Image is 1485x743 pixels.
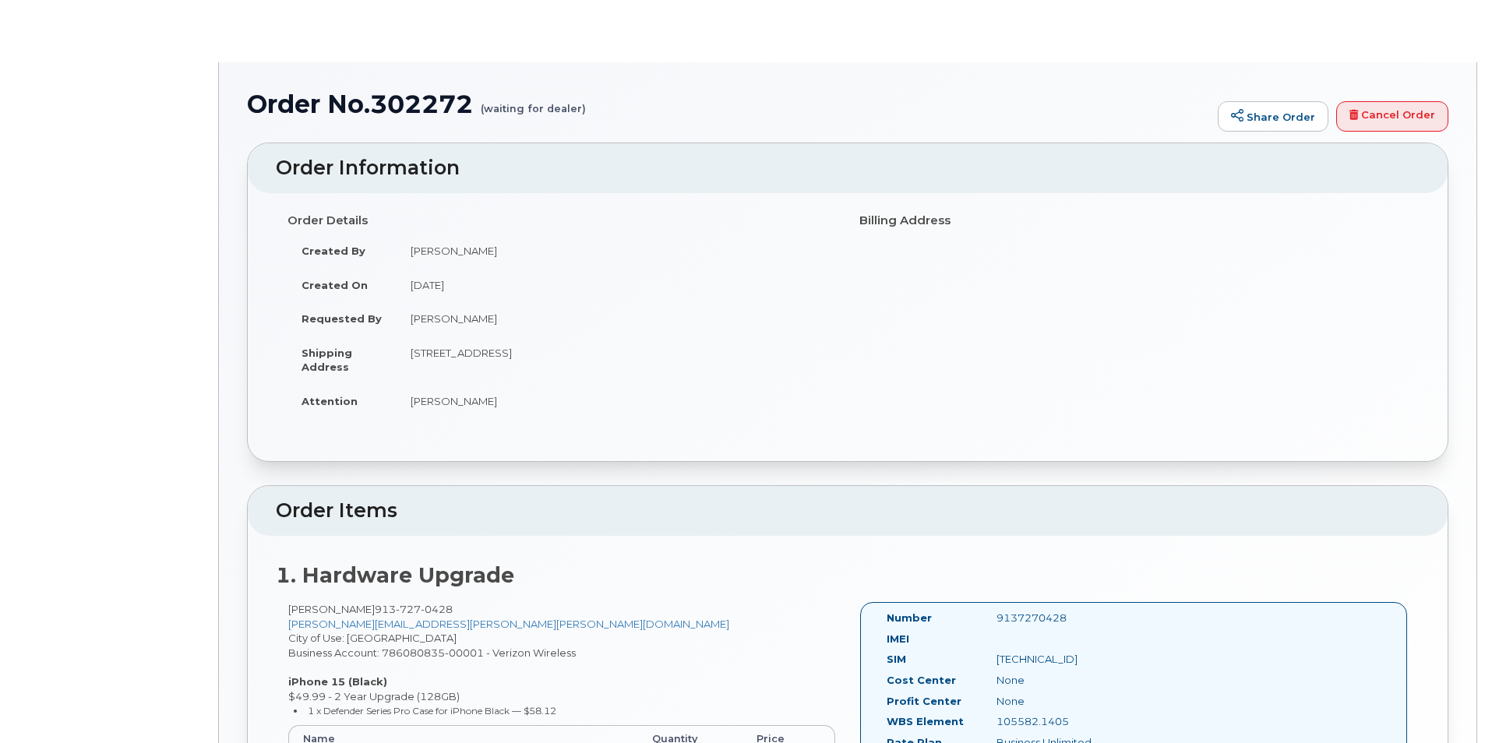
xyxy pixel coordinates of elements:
[397,301,836,336] td: [PERSON_NAME]
[887,652,906,667] label: SIM
[375,603,453,615] span: 913
[247,90,1210,118] h1: Order No.302272
[308,705,556,717] small: 1 x Defender Series Pro Case for iPhone Black — $58.12
[887,632,909,646] label: IMEI
[302,245,365,257] strong: Created By
[1218,101,1328,132] a: Share Order
[287,214,836,227] h4: Order Details
[421,603,453,615] span: 0428
[887,714,964,729] label: WBS Element
[481,90,586,114] small: (waiting for dealer)
[302,347,352,374] strong: Shipping Address
[302,395,358,407] strong: Attention
[985,673,1139,688] div: None
[397,268,836,302] td: [DATE]
[288,618,729,630] a: [PERSON_NAME][EMAIL_ADDRESS][PERSON_NAME][PERSON_NAME][DOMAIN_NAME]
[985,714,1139,729] div: 105582.1405
[985,694,1139,709] div: None
[397,234,836,268] td: [PERSON_NAME]
[985,652,1139,667] div: [TECHNICAL_ID]
[288,675,387,688] strong: iPhone 15 (Black)
[859,214,1408,227] h4: Billing Address
[302,312,382,325] strong: Requested By
[397,336,836,384] td: [STREET_ADDRESS]
[276,500,1420,522] h2: Order Items
[276,562,514,588] strong: 1. Hardware Upgrade
[396,603,421,615] span: 727
[1336,101,1448,132] a: Cancel Order
[887,694,961,709] label: Profit Center
[985,611,1139,625] div: 9137270428
[397,384,836,418] td: [PERSON_NAME]
[887,673,956,688] label: Cost Center
[276,157,1420,179] h2: Order Information
[302,279,368,291] strong: Created On
[887,611,932,625] label: Number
